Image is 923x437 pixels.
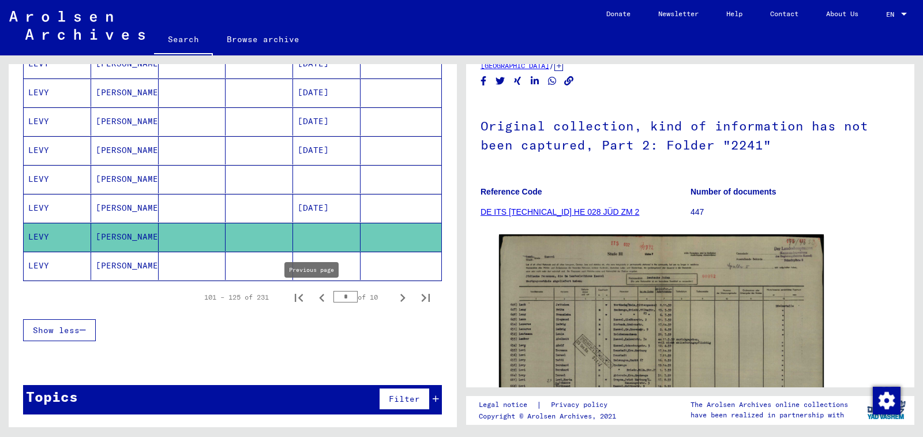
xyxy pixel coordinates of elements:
span: / [549,60,554,70]
button: Share on Xing [512,74,524,88]
span: Filter [389,394,420,404]
mat-cell: LEVY [24,107,91,136]
span: EN [886,10,899,18]
button: First page [287,286,310,309]
button: Share on LinkedIn [529,74,541,88]
div: Change consent [872,386,900,414]
a: Privacy policy [542,399,621,411]
mat-cell: LEVY [24,252,91,280]
mat-cell: LEVY [24,223,91,251]
h1: Original collection, kind of information has not been captured, Part 2: Folder "2241" [481,99,900,169]
div: of 10 [333,292,391,302]
mat-cell: [DATE] [293,194,361,222]
a: DE ITS [TECHNICAL_ID] HE 028 JÜD ZM 2 [481,207,639,216]
button: Show less [23,319,96,341]
mat-cell: [PERSON_NAME] [91,252,159,280]
img: yv_logo.png [865,395,908,424]
button: Share on Facebook [478,74,490,88]
mat-cell: LEVY [24,165,91,193]
img: Arolsen_neg.svg [9,11,145,40]
img: Change consent [873,387,901,414]
span: Show less [33,325,80,335]
button: Copy link [563,74,575,88]
p: have been realized in partnership with [691,410,848,420]
b: Number of documents [691,187,776,196]
a: Legal notice [479,399,536,411]
mat-cell: LEVY [24,194,91,222]
button: Share on WhatsApp [546,74,558,88]
button: Previous page [310,286,333,309]
div: Topics [26,386,78,407]
b: Reference Code [481,187,542,196]
div: 101 – 125 of 231 [204,292,269,302]
button: Next page [391,286,414,309]
p: 447 [691,206,900,218]
mat-cell: [PERSON_NAME] [91,194,159,222]
mat-cell: LEVY [24,136,91,165]
a: Search [154,25,213,55]
mat-cell: [PERSON_NAME] [91,107,159,136]
mat-cell: [DATE] [293,107,361,136]
button: Share on Twitter [494,74,506,88]
mat-cell: [PERSON_NAME] [91,165,159,193]
mat-cell: [DATE] [293,136,361,165]
button: Last page [414,286,437,309]
p: The Arolsen Archives online collections [691,399,848,410]
a: Browse archive [213,25,313,53]
mat-cell: LEVY [24,79,91,107]
mat-cell: [PERSON_NAME] [91,136,159,165]
mat-cell: [DATE] [293,79,361,107]
mat-cell: [PERSON_NAME] [91,223,159,251]
p: Copyright © Arolsen Archives, 2021 [479,411,621,421]
div: | [479,399,621,411]
mat-cell: [PERSON_NAME] [91,79,159,107]
button: Filter [379,388,430,410]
